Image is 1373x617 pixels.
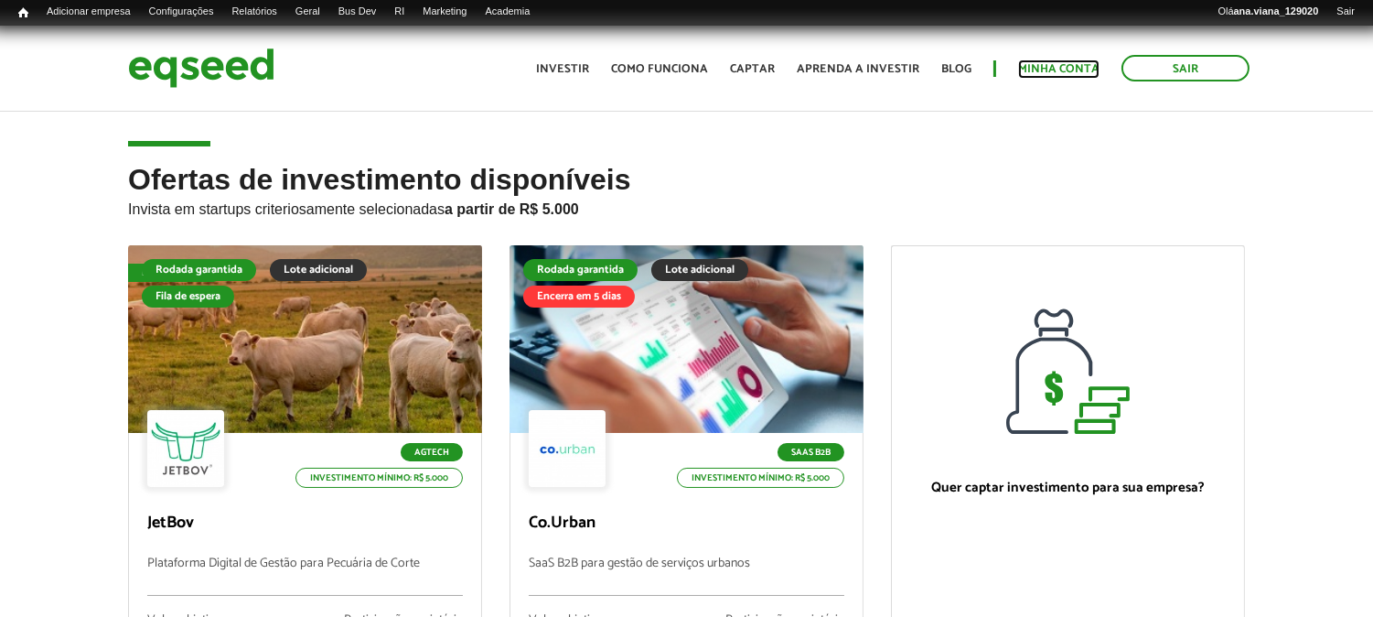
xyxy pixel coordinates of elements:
[142,286,234,308] div: Fila de espera
[147,557,463,596] p: Plataforma Digital de Gestão para Pecuária de Corte
[147,514,463,534] p: JetBov
[1327,5,1364,19] a: Sair
[529,557,844,596] p: SaaS B2B para gestão de serviços urbanos
[38,5,140,19] a: Adicionar empresa
[651,259,748,281] div: Lote adicional
[797,63,919,75] a: Aprenda a investir
[778,443,844,461] p: SaaS B2B
[1234,5,1319,16] strong: ana.viana_129020
[910,480,1226,496] p: Quer captar investimento para sua empresa?
[529,514,844,534] p: Co.Urban
[477,5,540,19] a: Academia
[295,468,463,488] p: Investimento mínimo: R$ 5.000
[142,259,256,281] div: Rodada garantida
[536,63,589,75] a: Investir
[1209,5,1328,19] a: Oláana.viana_129020
[401,443,463,461] p: Agtech
[730,63,775,75] a: Captar
[18,6,28,19] span: Início
[677,468,844,488] p: Investimento mínimo: R$ 5.000
[286,5,329,19] a: Geral
[413,5,476,19] a: Marketing
[128,164,1245,245] h2: Ofertas de investimento disponíveis
[329,5,386,19] a: Bus Dev
[128,44,274,92] img: EqSeed
[445,201,579,217] strong: a partir de R$ 5.000
[523,259,638,281] div: Rodada garantida
[9,5,38,22] a: Início
[385,5,413,19] a: RI
[1121,55,1250,81] a: Sair
[128,196,1245,218] p: Invista em startups criteriosamente selecionadas
[128,264,222,282] div: Fila de espera
[1018,63,1099,75] a: Minha conta
[523,286,635,308] div: Encerra em 5 dias
[611,63,708,75] a: Como funciona
[941,63,971,75] a: Blog
[140,5,223,19] a: Configurações
[222,5,285,19] a: Relatórios
[270,259,367,281] div: Lote adicional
